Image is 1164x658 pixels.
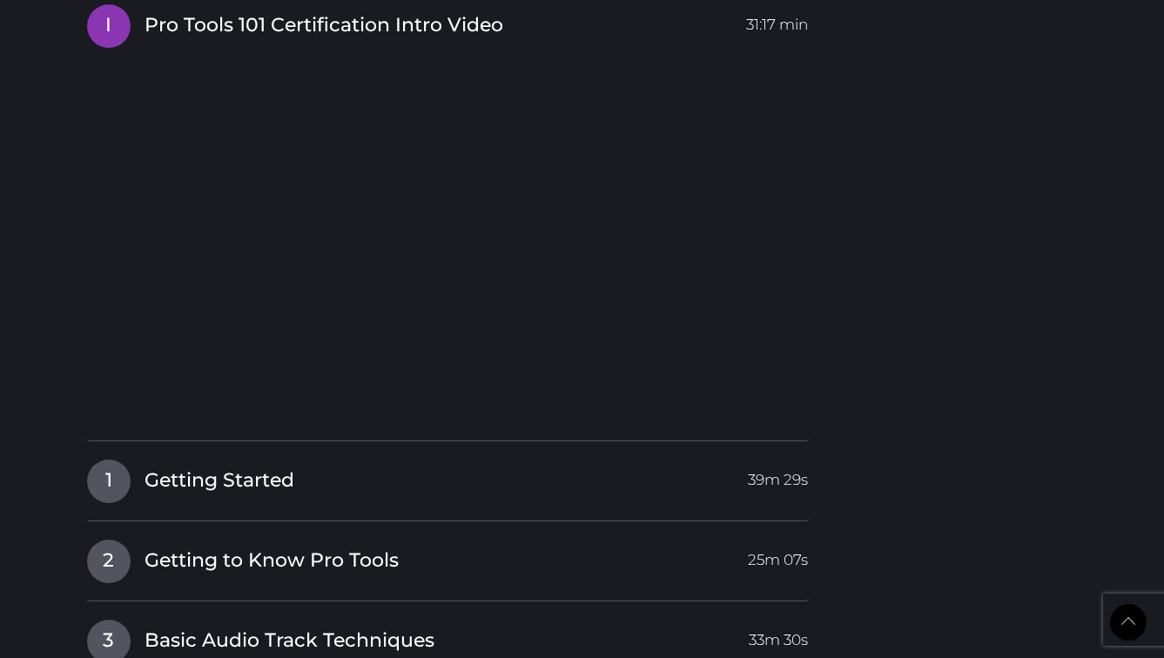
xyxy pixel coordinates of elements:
a: 2Getting to Know Pro Tools25m 07s [86,539,810,575]
span: 1 [87,460,131,503]
span: 2 [87,540,131,583]
span: Basic Audio Track Techniques [145,628,434,655]
span: 39m 29s [748,460,808,491]
span: 33m 30s [749,620,808,651]
span: I [87,4,131,48]
a: Back to Top [1110,604,1147,641]
span: 31:17 min [746,4,808,36]
span: 25m 07s [748,540,808,571]
a: 1Getting Started39m 29s [86,459,810,495]
span: Getting to Know Pro Tools [145,547,399,574]
a: IPro Tools 101 Certification Intro Video31:17 min [86,3,810,40]
span: Getting Started [145,467,294,494]
a: 3Basic Audio Track Techniques33m 30s [86,619,810,655]
span: Pro Tools 101 Certification Intro Video [145,12,503,39]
